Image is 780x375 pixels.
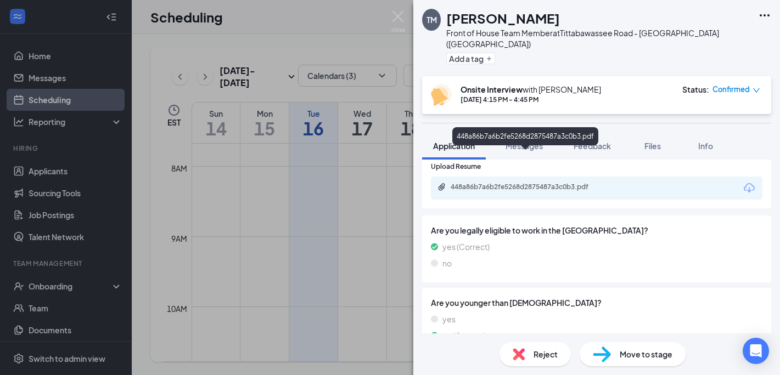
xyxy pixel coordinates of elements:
span: Files [644,141,661,151]
div: [DATE] 4:15 PM - 4:45 PM [461,95,601,104]
span: Reject [534,348,558,360]
div: Open Intercom Messenger [743,338,769,364]
h1: [PERSON_NAME] [446,9,560,27]
svg: Ellipses [758,9,771,22]
button: PlusAdd a tag [446,53,495,64]
span: down [753,87,760,94]
svg: Plus [486,55,492,62]
div: Status : [682,84,709,95]
span: Application [433,141,475,151]
b: Onsite Interview [461,84,523,94]
div: Front of House Team Member at Tittabawassee Road - [GEOGRAPHIC_DATA] ([GEOGRAPHIC_DATA]) [446,27,753,49]
span: Info [698,141,713,151]
span: Are you younger than [DEMOGRAPHIC_DATA]? [431,297,762,309]
svg: Paperclip [437,183,446,191]
div: with [PERSON_NAME] [461,84,601,95]
div: 448a86b7a6b2fe5268d2875487a3c0b3.pdf [452,127,598,145]
span: no (Correct) [442,329,486,342]
span: yes (Correct) [442,241,490,253]
svg: Download [743,181,756,195]
div: TM [427,14,437,25]
div: 448a86b7a6b2fe5268d2875487a3c0b3.pdf [451,183,604,191]
span: yes [442,313,456,325]
span: Are you legally eligible to work in the [GEOGRAPHIC_DATA]? [431,224,762,236]
span: no [442,257,452,269]
a: Paperclip448a86b7a6b2fe5268d2875487a3c0b3.pdf [437,183,615,193]
span: Move to stage [620,348,672,360]
span: Confirmed [712,84,750,95]
span: Upload Resume [431,162,481,172]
